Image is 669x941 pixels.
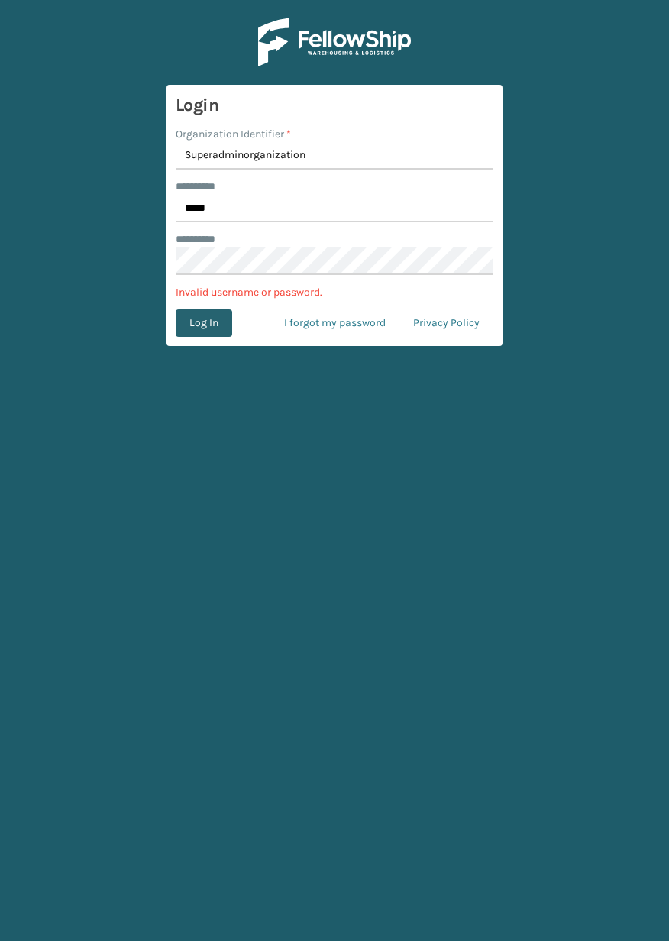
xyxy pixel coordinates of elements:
a: I forgot my password [270,309,399,337]
a: Privacy Policy [399,309,493,337]
button: Log In [176,309,232,337]
p: Invalid username or password. [176,284,493,300]
label: Organization Identifier [176,126,291,142]
img: Logo [258,18,411,66]
h3: Login [176,94,493,117]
